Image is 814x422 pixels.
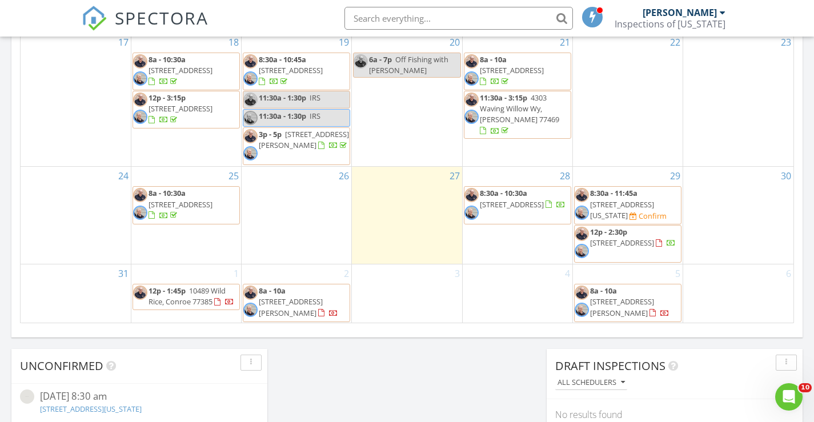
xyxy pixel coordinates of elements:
[480,188,527,198] span: 8:30a - 10:30a
[558,167,572,185] a: Go to August 28, 2025
[462,167,572,264] td: Go to August 28, 2025
[131,264,241,323] td: Go to September 1, 2025
[149,286,234,307] a: 12p - 1:45p 10489 Wild Rice, Conroe 77385
[555,375,627,391] button: All schedulers
[344,7,573,30] input: Search everything...
[133,93,147,107] img: john_profile_pic_new.jpg
[133,188,147,202] img: john_profile_pic_new.jpg
[464,91,571,139] a: 11:30a - 3:15p 4303 Waving Willow Wy, [PERSON_NAME] 77469
[336,167,351,185] a: Go to August 26, 2025
[243,127,350,165] a: 3p - 5p [STREET_ADDRESS][PERSON_NAME]
[133,206,147,220] img: marcella_pic.jpg
[149,188,212,220] a: 8a - 10:30a [STREET_ADDRESS]
[20,389,259,417] a: [DATE] 8:30 am [STREET_ADDRESS][US_STATE]
[243,54,258,69] img: john_profile_pic_new.jpg
[558,33,572,51] a: Go to August 21, 2025
[575,244,589,258] img: marcella_pic.jpg
[259,93,306,103] span: 11:30a - 1:30p
[558,379,625,387] div: All schedulers
[149,188,186,198] span: 8a - 10:30a
[20,389,34,404] img: streetview
[590,286,617,296] span: 8a - 10a
[243,53,350,90] a: 8:30a - 10:45a [STREET_ADDRESS]
[447,167,462,185] a: Go to August 27, 2025
[575,303,589,317] img: marcella_pic.jpg
[574,284,681,321] a: 8a - 10a [STREET_ADDRESS][PERSON_NAME]
[575,286,589,300] img: john_profile_pic_new.jpg
[575,227,589,241] img: john_profile_pic_new.jpg
[226,33,241,51] a: Go to August 18, 2025
[226,167,241,185] a: Go to August 25, 2025
[480,188,566,209] a: 8:30a - 10:30a [STREET_ADDRESS]
[20,358,103,373] span: Unconfirmed
[133,110,147,124] img: marcella_pic.jpg
[133,91,240,128] a: 12p - 3:15p [STREET_ADDRESS]
[673,264,683,283] a: Go to September 5, 2025
[464,53,571,90] a: 8a - 10a [STREET_ADDRESS]
[242,33,352,167] td: Go to August 19, 2025
[784,264,793,283] a: Go to September 6, 2025
[243,303,258,317] img: marcella_pic.jpg
[639,211,667,220] div: Confirm
[21,33,131,167] td: Go to August 17, 2025
[131,33,241,167] td: Go to August 18, 2025
[590,188,637,198] span: 8:30a - 11:45a
[629,211,667,222] a: Confirm
[82,6,107,31] img: The Best Home Inspection Software - Spectora
[480,54,507,65] span: 8a - 10a
[464,71,479,86] img: marcella_pic.jpg
[149,93,212,124] a: 12p - 3:15p [STREET_ADDRESS]
[572,264,683,323] td: Go to September 5, 2025
[464,188,479,202] img: john_profile_pic_new.jpg
[615,18,725,30] div: Inspections of Texas
[259,129,282,139] span: 3p - 5p
[590,238,654,248] span: [STREET_ADDRESS]
[259,129,349,150] a: 3p - 5p [STREET_ADDRESS][PERSON_NAME]
[243,71,258,86] img: marcella_pic.jpg
[775,383,803,411] iframe: Intercom live chat
[590,199,654,220] span: [STREET_ADDRESS][US_STATE]
[462,264,572,323] td: Go to September 4, 2025
[133,186,240,224] a: 8a - 10:30a [STREET_ADDRESS]
[40,389,239,404] div: [DATE] 8:30 am
[259,54,323,86] a: 8:30a - 10:45a [STREET_ADDRESS]
[21,264,131,323] td: Go to August 31, 2025
[115,6,208,30] span: SPECTORA
[352,264,462,323] td: Go to September 3, 2025
[310,111,320,121] span: IRS
[575,206,589,220] img: marcella_pic.jpg
[243,284,350,321] a: 8a - 10a [STREET_ADDRESS][PERSON_NAME]
[643,7,717,18] div: [PERSON_NAME]
[82,15,208,39] a: SPECTORA
[590,227,627,237] span: 12p - 2:30p
[116,264,131,283] a: Go to August 31, 2025
[231,264,241,283] a: Go to September 1, 2025
[668,33,683,51] a: Go to August 22, 2025
[683,167,793,264] td: Go to August 30, 2025
[259,129,349,150] span: [STREET_ADDRESS][PERSON_NAME]
[133,54,147,69] img: john_profile_pic_new.jpg
[464,54,479,69] img: john_profile_pic_new.jpg
[21,167,131,264] td: Go to August 24, 2025
[259,296,323,317] span: [STREET_ADDRESS][PERSON_NAME]
[342,264,351,283] a: Go to September 2, 2025
[149,286,186,296] span: 12p - 1:45p
[310,93,320,103] span: IRS
[590,227,676,248] a: 12p - 2:30p [STREET_ADDRESS]
[572,167,683,264] td: Go to August 29, 2025
[133,53,240,90] a: 8a - 10:30a [STREET_ADDRESS]
[574,186,681,224] a: 8:30a - 11:45a [STREET_ADDRESS][US_STATE] Confirm
[336,33,351,51] a: Go to August 19, 2025
[683,33,793,167] td: Go to August 23, 2025
[259,286,286,296] span: 8a - 10a
[447,33,462,51] a: Go to August 20, 2025
[464,186,571,224] a: 8:30a - 10:30a [STREET_ADDRESS]
[480,54,544,86] a: 8a - 10a [STREET_ADDRESS]
[590,188,654,220] a: 8:30a - 11:45a [STREET_ADDRESS][US_STATE]
[149,93,186,103] span: 12p - 3:15p
[243,129,258,143] img: john_profile_pic_new.jpg
[242,167,352,264] td: Go to August 26, 2025
[590,286,669,317] a: 8a - 10a [STREET_ADDRESS][PERSON_NAME]
[149,54,186,65] span: 8a - 10:30a
[40,404,142,414] a: [STREET_ADDRESS][US_STATE]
